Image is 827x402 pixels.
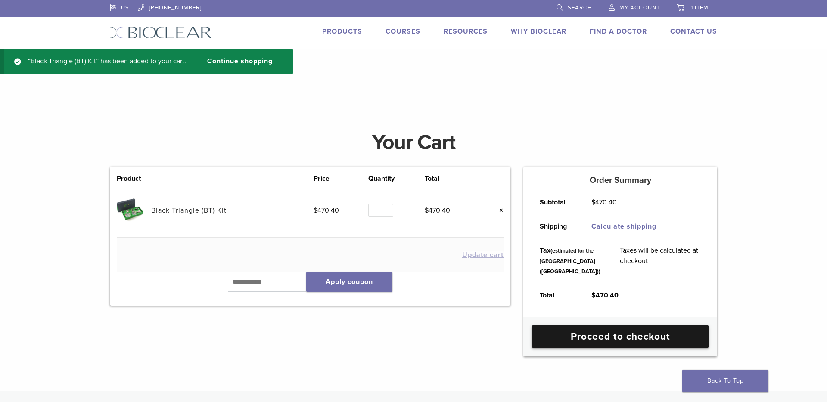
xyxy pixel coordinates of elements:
span: $ [591,198,595,207]
th: Tax [530,238,610,283]
img: Black Triangle (BT) Kit [117,198,142,223]
th: Quantity [368,173,425,184]
th: Price [314,173,368,184]
th: Total [530,283,581,307]
h5: Order Summary [523,175,717,186]
img: Bioclear [110,26,212,39]
a: Contact Us [670,27,717,36]
bdi: 470.40 [591,291,619,300]
a: Black Triangle (BT) Kit [151,206,227,215]
span: Search [568,4,592,11]
a: Courses [386,27,420,36]
span: $ [425,206,429,215]
th: Product [117,173,151,184]
bdi: 470.40 [425,206,450,215]
a: Proceed to checkout [532,325,709,348]
th: Shipping [530,214,581,238]
th: Subtotal [530,190,581,214]
button: Apply coupon [306,272,392,292]
a: Continue shopping [193,56,279,67]
a: Calculate shipping [591,222,656,231]
a: Why Bioclear [511,27,566,36]
span: $ [591,291,596,300]
span: $ [314,206,317,215]
a: Products [322,27,362,36]
span: 1 item [691,4,709,11]
bdi: 470.40 [314,206,339,215]
button: Update cart [462,251,504,258]
a: Back To Top [682,370,768,392]
small: (estimated for the [GEOGRAPHIC_DATA] ([GEOGRAPHIC_DATA])) [540,247,600,275]
bdi: 470.40 [591,198,617,207]
th: Total [425,173,479,184]
a: Remove this item [492,205,504,216]
span: My Account [619,4,660,11]
h1: Your Cart [103,132,724,153]
td: Taxes will be calculated at checkout [610,238,711,283]
a: Resources [444,27,488,36]
a: Find A Doctor [590,27,647,36]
